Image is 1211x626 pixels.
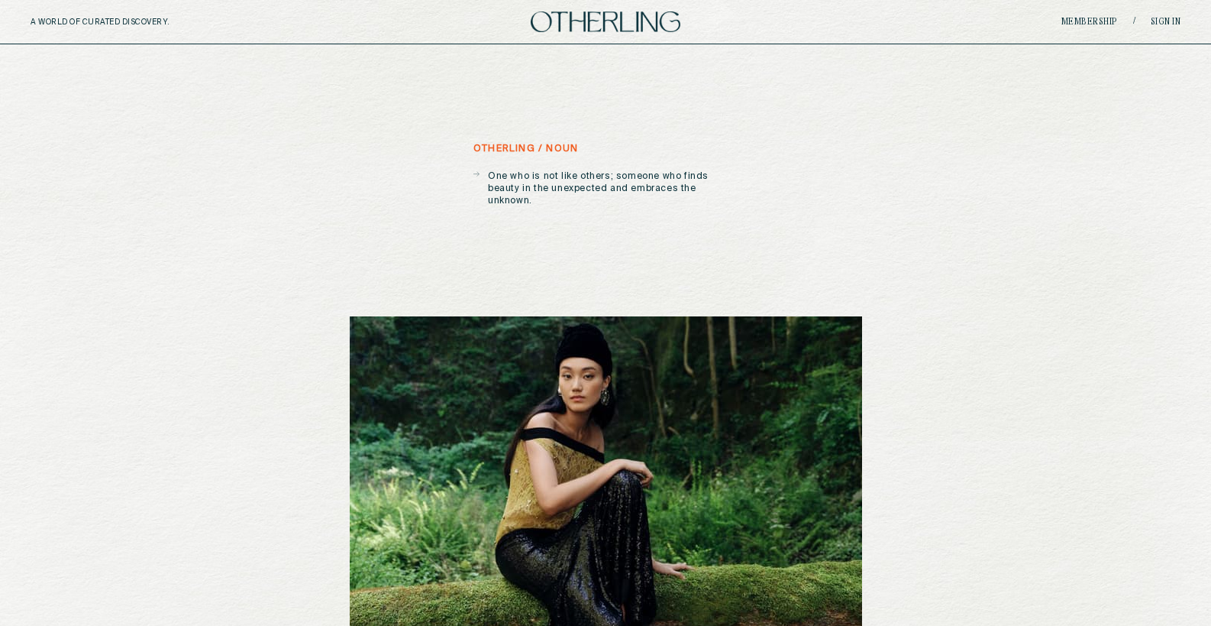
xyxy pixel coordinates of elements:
[488,170,738,207] p: One who is not like others; someone who finds beauty in the unexpected and embraces the unknown.
[1061,18,1118,27] a: Membership
[1133,16,1135,28] span: /
[31,18,236,27] h5: A WORLD OF CURATED DISCOVERY.
[473,144,578,154] h5: otherling / noun
[531,11,680,32] img: logo
[1151,18,1181,27] a: Sign in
